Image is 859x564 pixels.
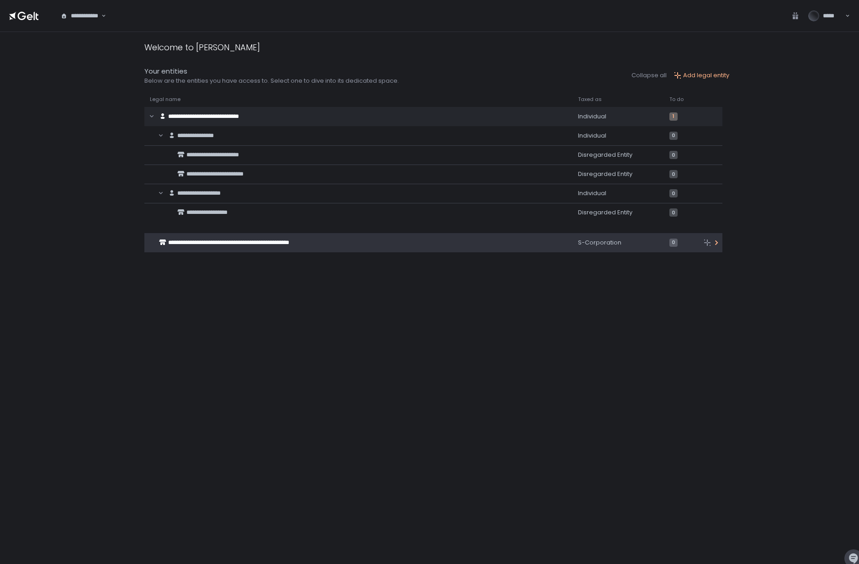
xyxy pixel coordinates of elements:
div: Individual [578,112,658,121]
input: Search for option [100,11,101,21]
span: Taxed as [578,96,602,103]
span: Legal name [150,96,180,103]
div: Disregarded Entity [578,170,658,178]
div: S-Corporation [578,239,658,247]
div: Disregarded Entity [578,151,658,159]
div: Individual [578,132,658,140]
span: 0 [669,189,678,197]
span: 0 [669,208,678,217]
button: Collapse all [631,71,667,80]
div: Your entities [144,66,399,77]
div: Individual [578,189,658,197]
div: Search for option [55,6,106,26]
span: 0 [669,132,678,140]
span: To do [669,96,684,103]
span: 0 [669,170,678,178]
div: Welcome to [PERSON_NAME] [144,41,260,53]
button: Add legal entity [674,71,729,80]
div: Below are the entities you have access to. Select one to dive into its dedicated space. [144,77,399,85]
span: 1 [669,112,678,121]
span: 0 [669,239,678,247]
div: Disregarded Entity [578,208,658,217]
span: 0 [669,151,678,159]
